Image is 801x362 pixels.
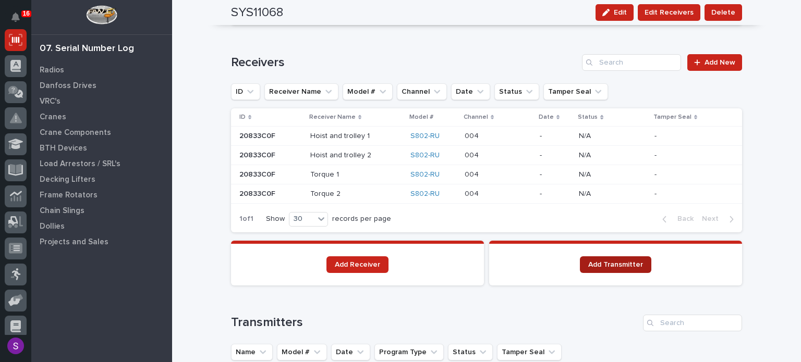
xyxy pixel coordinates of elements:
p: Projects and Sales [40,238,108,247]
button: Program Type [374,344,444,360]
img: Workspace Logo [86,5,117,24]
span: Add Transmitter [588,261,643,268]
a: S802-RU [410,151,440,160]
tr: 20833C0F20833C0F Hoist and trolley 2Hoist and trolley 2 S802-RU 004004 -N/AN/A -- [231,146,742,165]
button: Date [331,344,370,360]
p: Hoist and trolley 1 [310,130,372,141]
button: Channel [397,83,447,100]
p: Hoist and trolley 2 [310,149,373,160]
p: N/A [579,168,593,179]
a: BTH Devices [31,140,172,156]
p: N/A [579,130,593,141]
h1: Transmitters [231,315,639,330]
span: Edit Receivers [645,6,694,19]
span: Back [671,214,694,223]
a: Add Transmitter [580,256,651,273]
button: Status [494,83,539,100]
p: - [654,130,659,141]
button: Model # [277,344,327,360]
button: Next [698,214,742,223]
tr: 20833C0F20833C0F Torque 2Torque 2 S802-RU 004004 -N/AN/A -- [231,184,742,204]
p: Torque 2 [310,188,343,198]
div: 07. Serial Number Log [40,43,134,55]
a: Frame Rotators [31,187,172,203]
a: S802-RU [410,190,440,198]
a: S802-RU [410,132,440,141]
p: records per page [332,215,391,223]
p: - [654,168,659,179]
div: 30 [289,214,314,224]
h1: Receivers [231,55,578,70]
p: N/A [579,188,593,198]
a: Load Arrestors / SRL's [31,156,172,171]
a: Add New [687,54,742,71]
button: Status [448,344,493,360]
p: - [540,170,571,179]
p: Show [266,215,285,223]
span: Edit [614,8,627,17]
a: VRC's [31,93,172,109]
span: Next [702,214,725,223]
p: Status [578,111,598,123]
button: Date [451,83,490,100]
a: Add Receiver [326,256,389,273]
a: Projects and Sales [31,234,172,249]
p: Tamper Seal [653,111,691,123]
button: ID [231,83,260,100]
p: - [540,132,571,141]
button: Notifications [5,6,27,28]
p: Model # [409,111,433,123]
p: 1 of 1 [231,206,262,232]
p: VRC's [40,97,60,106]
a: Danfoss Drives [31,78,172,93]
a: Decking Lifters [31,171,172,187]
p: Decking Lifters [40,175,95,184]
span: Add Receiver [335,261,380,268]
button: Name [231,344,273,360]
button: Receiver Name [264,83,338,100]
button: Back [654,214,698,223]
p: Date [539,111,554,123]
p: - [540,151,571,160]
span: Add New [705,59,735,66]
a: Radios [31,62,172,78]
p: 16 [23,10,30,17]
button: users-avatar [5,335,27,357]
p: Crane Components [40,128,111,138]
p: 20833C0F [239,149,277,160]
tr: 20833C0F20833C0F Hoist and trolley 1Hoist and trolley 1 S802-RU 004004 -N/AN/A -- [231,127,742,146]
p: - [654,188,659,198]
h2: SYS11068 [231,5,283,20]
p: 20833C0F [239,168,277,179]
p: Frame Rotators [40,191,98,200]
button: Delete [705,4,742,21]
p: BTH Devices [40,144,87,153]
p: Receiver Name [309,111,356,123]
p: - [654,149,659,160]
input: Search [582,54,681,71]
p: Load Arrestors / SRL's [40,159,120,169]
button: Model # [343,83,393,100]
span: Delete [711,6,735,19]
p: N/A [579,149,593,160]
p: 20833C0F [239,188,277,198]
p: 004 [465,188,481,198]
button: Edit Receivers [638,4,700,21]
button: Edit [596,4,634,21]
a: Chain Slings [31,203,172,218]
a: S802-RU [410,170,440,179]
p: Dollies [40,222,65,231]
a: Crane Components [31,124,172,140]
p: 004 [465,130,481,141]
p: Radios [40,66,64,75]
a: Cranes [31,109,172,124]
p: Channel [464,111,488,123]
p: - [540,190,571,198]
p: Danfoss Drives [40,81,96,91]
p: Cranes [40,113,66,122]
p: Chain Slings [40,206,84,216]
tr: 20833C0F20833C0F Torque 1Torque 1 S802-RU 004004 -N/AN/A -- [231,165,742,184]
button: Tamper Seal [497,344,562,360]
p: ID [239,111,246,123]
